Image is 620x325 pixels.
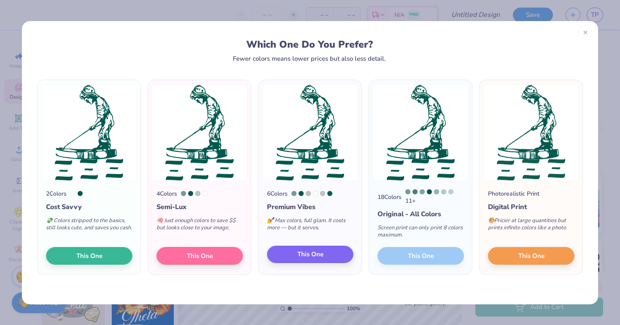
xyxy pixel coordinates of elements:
button: This One [488,247,574,265]
div: Digital Print [488,202,574,212]
div: 11 + [405,189,464,205]
span: This One [76,251,102,261]
div: Premium Vibes [267,202,353,212]
div: 561 C [299,191,304,196]
img: 18 color option [372,84,469,181]
img: 2 color option [41,84,137,181]
span: 💸 [46,217,53,224]
div: Semi-Lux [156,202,243,212]
div: 561 C [78,191,83,196]
div: White [202,191,208,196]
div: 323 C [327,191,332,196]
div: Colors stripped to the basics, still looks cute, and saves you cash. [46,212,132,240]
div: 2 Colors [46,189,67,198]
div: Screen print can only print 8 colors maximum. [377,219,464,247]
span: This One [297,250,323,259]
div: 5493 C [420,189,425,194]
span: 💅 [267,217,274,224]
div: Original - All Colors [377,209,464,219]
div: 561 C [427,189,432,194]
div: 624 C [181,191,186,196]
span: 🧠 [156,217,163,224]
div: 428 C [320,191,325,196]
div: 6 Colors [267,189,288,198]
img: Photorealistic preview [483,84,579,181]
div: 4 Colors [156,189,177,198]
div: Photorealistic Print [488,189,539,198]
div: Max colors, full glam. It costs more — but it serves. [267,212,353,240]
div: 5665 C [195,191,200,196]
div: White [70,191,75,196]
img: 4 color option [151,84,248,181]
div: 552 C [448,189,453,194]
div: 561 C [188,191,193,196]
div: 5503 C [434,189,439,194]
div: 624 C [405,189,410,194]
span: 🎨 [488,217,495,224]
button: This One [156,247,243,265]
div: 624 C [291,191,297,196]
div: 5665 C [306,191,311,196]
img: 6 color option [262,84,358,181]
div: 622 C [441,189,446,194]
span: This One [187,251,213,261]
div: Cost Savvy [46,202,132,212]
div: Just enough colors to save $$ but looks close to your image. [156,212,243,240]
div: 18 Colors [377,193,402,201]
div: Pricier at large quantities but prints infinite colors like a photo [488,212,574,240]
button: This One [46,247,132,265]
span: This One [518,251,545,261]
div: White [313,191,318,196]
button: This One [267,246,353,263]
div: Which One Do You Prefer? [45,39,574,50]
div: Fewer colors means lower prices but also less detail. [233,55,386,62]
div: 625 C [412,189,418,194]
